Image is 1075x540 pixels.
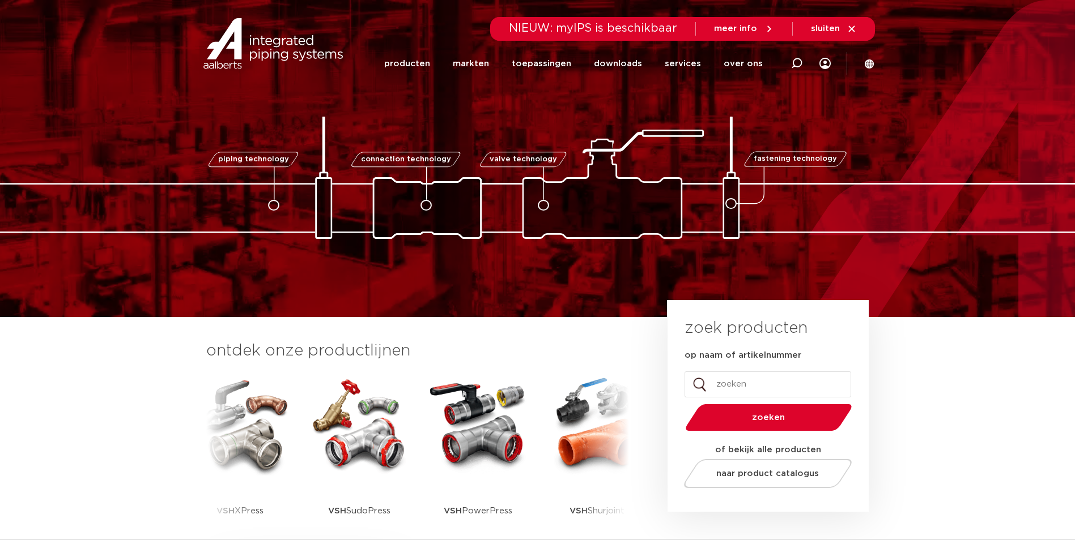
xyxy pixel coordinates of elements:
[384,42,430,85] a: producten
[724,42,763,85] a: over ons
[453,42,489,85] a: markten
[665,42,701,85] a: services
[512,42,571,85] a: toepassingen
[714,24,774,34] a: meer info
[216,507,235,515] strong: VSH
[715,413,823,422] span: zoeken
[360,156,451,163] span: connection technology
[594,42,642,85] a: downloads
[328,507,346,515] strong: VSH
[384,42,763,85] nav: Menu
[681,459,855,488] a: naar product catalogus
[715,445,821,454] strong: of bekijk alle producten
[685,350,801,361] label: op naam of artikelnummer
[716,469,819,478] span: naar product catalogus
[685,317,808,340] h3: zoek producten
[444,507,462,515] strong: VSH
[570,507,588,515] strong: VSH
[206,340,629,362] h3: ontdek onze productlijnen
[681,403,856,432] button: zoeken
[811,24,857,34] a: sluiten
[218,156,289,163] span: piping technology
[754,156,837,163] span: fastening technology
[811,24,840,33] span: sluiten
[509,23,677,34] span: NIEUW: myIPS is beschikbaar
[685,371,851,397] input: zoeken
[490,156,557,163] span: valve technology
[714,24,757,33] span: meer info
